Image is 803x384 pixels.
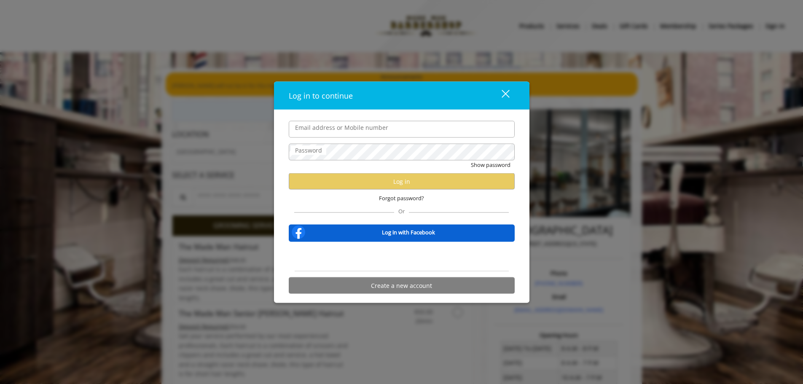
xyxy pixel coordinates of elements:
[290,224,307,241] img: facebook-logo
[486,87,515,104] button: close dialog
[379,194,424,203] span: Forgot password?
[291,123,392,132] label: Email address or Mobile number
[354,247,449,266] iframe: Sign in with Google Button
[394,207,409,215] span: Or
[289,90,353,100] span: Log in to continue
[289,143,515,160] input: Password
[471,160,510,169] button: Show password
[289,121,515,137] input: Email address or Mobile number
[382,228,435,236] b: Log in with Facebook
[291,145,326,155] label: Password
[289,173,515,190] button: Log in
[492,89,509,102] div: close dialog
[289,277,515,294] button: Create a new account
